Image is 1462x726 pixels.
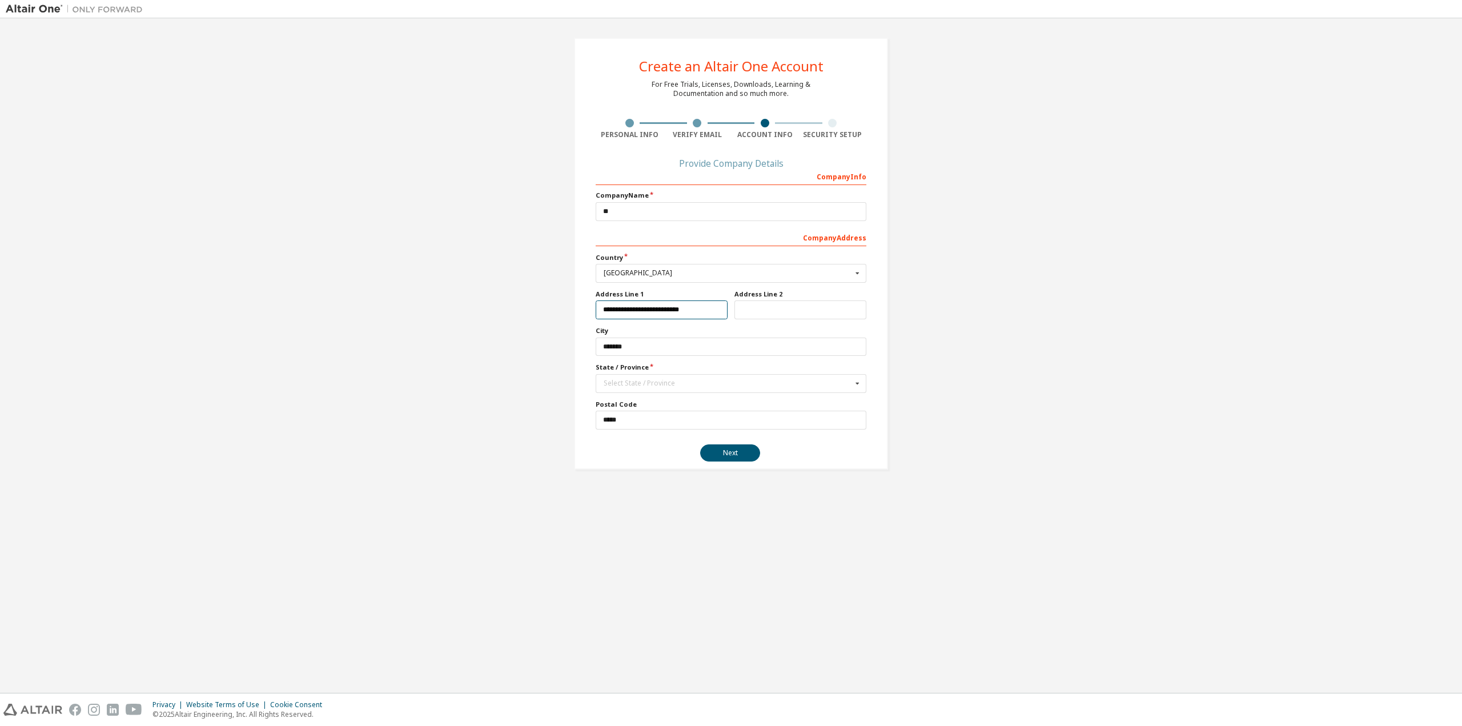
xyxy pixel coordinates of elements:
div: Company Address [596,228,866,246]
div: Website Terms of Use [186,700,270,709]
label: City [596,326,866,335]
div: Account Info [731,130,799,139]
img: instagram.svg [88,704,100,716]
label: Address Line 1 [596,290,728,299]
div: Security Setup [799,130,867,139]
button: Next [700,444,760,462]
div: Create an Altair One Account [639,59,824,73]
label: Company Name [596,191,866,200]
img: Altair One [6,3,148,15]
p: © 2025 Altair Engineering, Inc. All Rights Reserved. [152,709,329,719]
img: linkedin.svg [107,704,119,716]
div: Company Info [596,167,866,185]
div: Provide Company Details [596,160,866,167]
div: Verify Email [664,130,732,139]
div: [GEOGRAPHIC_DATA] [604,270,852,276]
img: altair_logo.svg [3,704,62,716]
div: Privacy [152,700,186,709]
div: Select State / Province [604,380,852,387]
div: For Free Trials, Licenses, Downloads, Learning & Documentation and so much more. [652,80,810,98]
label: Country [596,253,866,262]
div: Cookie Consent [270,700,329,709]
img: youtube.svg [126,704,142,716]
div: Personal Info [596,130,664,139]
label: Postal Code [596,400,866,409]
label: Address Line 2 [734,290,866,299]
label: State / Province [596,363,866,372]
img: facebook.svg [69,704,81,716]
